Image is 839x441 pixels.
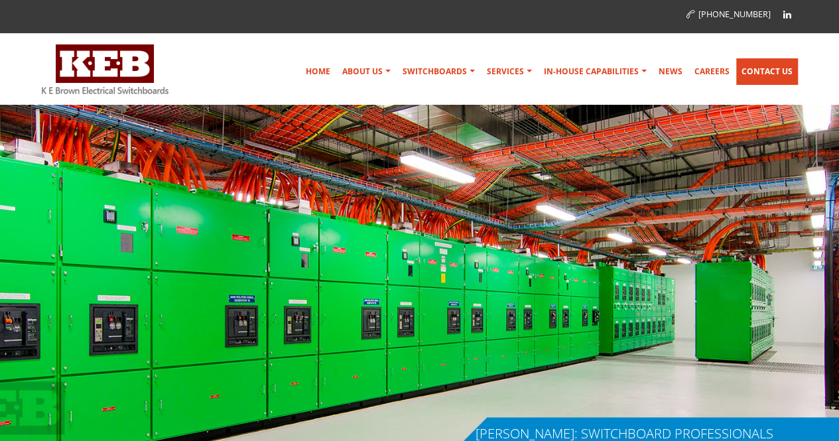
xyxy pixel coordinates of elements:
a: About Us [337,58,396,85]
a: Home [300,58,336,85]
a: In-house Capabilities [539,58,652,85]
a: [PHONE_NUMBER] [686,9,771,20]
div: [PERSON_NAME]: SWITCHBOARD PROFESSIONALS [476,427,773,440]
a: Services [482,58,537,85]
a: Linkedin [777,5,797,25]
a: Careers [689,58,735,85]
img: K E Brown Electrical Switchboards [42,44,168,94]
a: Contact Us [736,58,798,85]
a: Switchboards [397,58,480,85]
a: News [653,58,688,85]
